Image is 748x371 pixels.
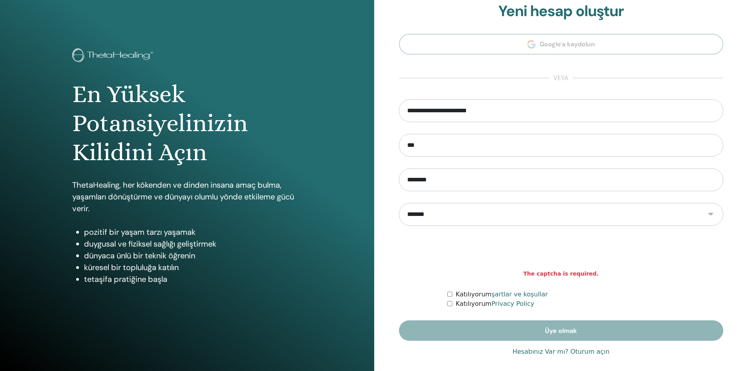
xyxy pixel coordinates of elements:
[84,261,302,273] li: küresel bir topluluğa katılın
[549,73,572,83] span: veya
[84,273,302,285] li: tetaşifa pratiğine başla
[523,270,599,278] strong: The captcha is required.
[84,238,302,250] li: duygusal ve fiziksel sağlığı geliştirmek
[455,299,534,309] label: Katılıyorum
[455,290,548,299] label: Katılıyorum
[492,291,548,298] a: şartlar ve koşullar
[72,80,302,167] h1: En Yüksek Potansiyelinizin Kilidini Açın
[501,238,621,268] iframe: reCAPTCHA
[84,226,302,238] li: pozitif bir yaşam tarzı yaşamak
[84,250,302,261] li: dünyaca ünlü bir teknik öğrenin
[399,2,724,20] h2: Yeni hesap oluştur
[72,179,302,214] p: ThetaHealing, her kökenden ve dinden insana amaç bulma, yaşamları dönüştürme ve dünyayı olumlu yö...
[512,347,609,356] a: Hesabınız Var mı? Oturum açın
[492,300,534,307] a: Privacy Policy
